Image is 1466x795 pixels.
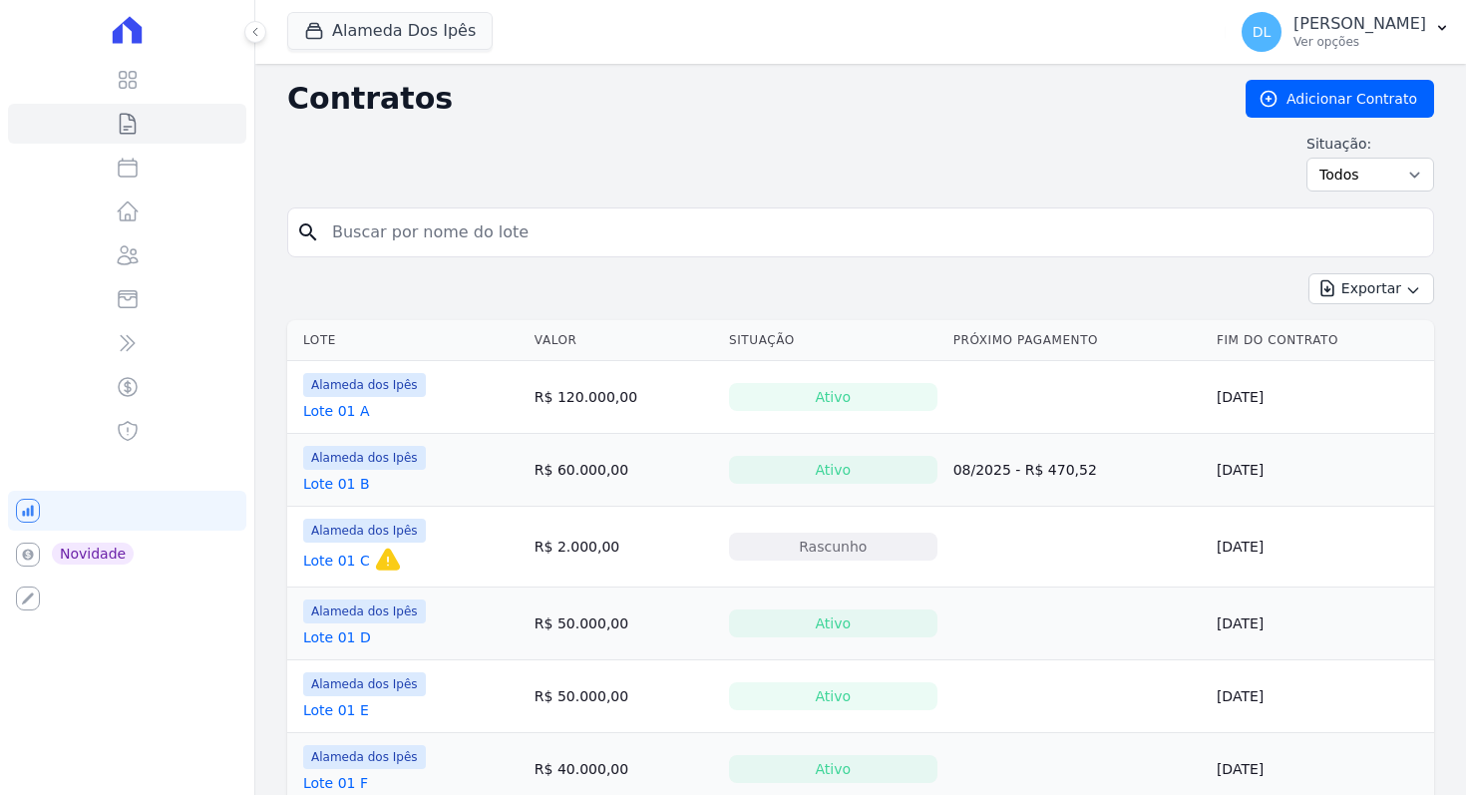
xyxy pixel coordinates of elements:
p: Ver opções [1293,34,1426,50]
a: Lote 01 B [303,474,370,494]
a: Lote 01 F [303,773,368,793]
td: R$ 2.000,00 [527,507,721,588]
i: search [296,220,320,244]
a: Lote 01 A [303,401,370,421]
span: DL [1253,25,1272,39]
td: [DATE] [1209,361,1434,434]
div: Ativo [729,755,937,783]
td: [DATE] [1209,660,1434,733]
span: Alameda dos Ipês [303,599,426,623]
td: R$ 50.000,00 [527,588,721,660]
th: Fim do Contrato [1209,320,1434,361]
p: [PERSON_NAME] [1293,14,1426,34]
th: Valor [527,320,721,361]
span: Alameda dos Ipês [303,672,426,696]
td: R$ 120.000,00 [527,361,721,434]
h2: Contratos [287,81,1214,117]
span: Alameda dos Ipês [303,373,426,397]
th: Lote [287,320,527,361]
td: [DATE] [1209,434,1434,507]
a: Novidade [8,535,246,575]
div: Ativo [729,609,937,637]
a: Adicionar Contrato [1246,80,1434,118]
td: R$ 50.000,00 [527,660,721,733]
div: Ativo [729,456,937,484]
a: Lote 01 E [303,700,369,720]
span: Novidade [52,543,134,565]
a: Lote 01 D [303,627,371,647]
a: Lote 01 C [303,551,370,571]
td: [DATE] [1209,588,1434,660]
td: R$ 60.000,00 [527,434,721,507]
a: 08/2025 - R$ 470,52 [953,462,1097,478]
span: Alameda dos Ipês [303,519,426,543]
button: Exportar [1308,273,1434,304]
button: DL [PERSON_NAME] Ver opções [1226,4,1466,60]
label: Situação: [1306,134,1434,154]
div: Rascunho [729,533,937,561]
div: Ativo [729,383,937,411]
td: [DATE] [1209,507,1434,588]
th: Próximo Pagamento [945,320,1209,361]
div: Ativo [729,682,937,710]
input: Buscar por nome do lote [320,212,1425,252]
span: Alameda dos Ipês [303,745,426,769]
th: Situação [721,320,945,361]
span: Alameda dos Ipês [303,446,426,470]
button: Alameda Dos Ipês [287,12,493,50]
